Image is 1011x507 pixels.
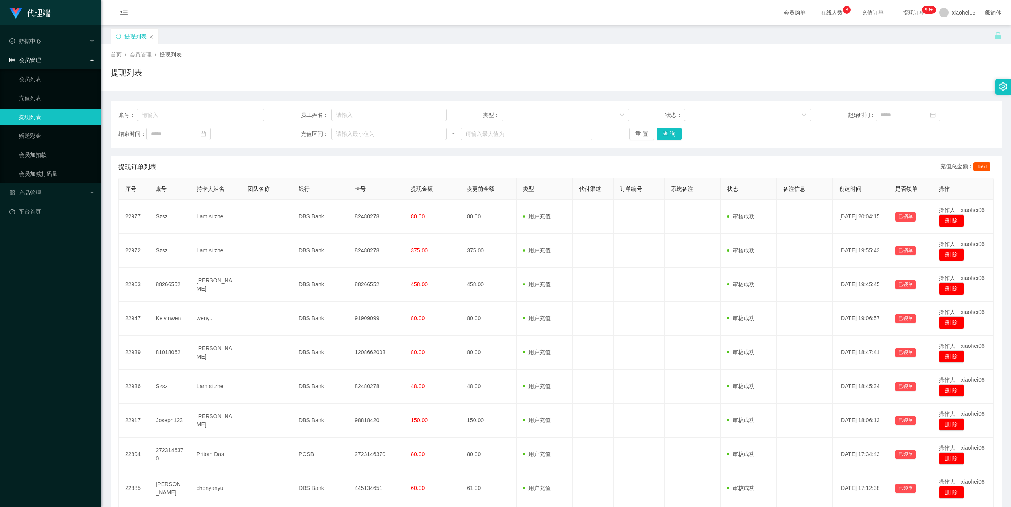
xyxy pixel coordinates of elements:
[9,38,41,44] span: 数据中心
[523,383,551,389] span: 用户充值
[483,111,502,119] span: 类型：
[348,302,404,336] td: 91909099
[523,485,551,491] span: 用户充值
[939,241,985,247] span: 操作人：xiaohei06
[348,200,404,234] td: 82480278
[843,6,851,14] sup: 8
[460,234,517,268] td: 375.00
[331,128,447,140] input: 请输入最小值为
[27,0,51,26] h1: 代理端
[895,450,916,459] button: 已锁单
[411,186,433,192] span: 提现金额
[411,349,425,355] span: 80.00
[833,302,889,336] td: [DATE] 19:06:57
[190,438,241,471] td: Pritom Das
[460,268,517,302] td: 458.00
[9,190,41,196] span: 产品管理
[348,404,404,438] td: 98818420
[292,302,348,336] td: DBS Bank
[292,336,348,370] td: DBS Bank
[9,9,51,16] a: 代理端
[292,234,348,268] td: DBS Bank
[833,404,889,438] td: [DATE] 18:06:13
[19,71,95,87] a: 会员列表
[348,471,404,505] td: 445134651
[9,204,95,220] a: 图标: dashboard平台首页
[149,200,190,234] td: Szsz
[523,213,551,220] span: 用户充值
[895,314,916,323] button: 已锁单
[248,186,270,192] span: 团队名称
[783,186,805,192] span: 备注信息
[111,51,122,58] span: 首页
[411,451,425,457] span: 80.00
[833,471,889,505] td: [DATE] 17:12:38
[292,370,348,404] td: DBS Bank
[119,200,149,234] td: 22977
[149,370,190,404] td: Szsz
[19,166,95,182] a: 会员加减打码量
[348,438,404,471] td: 2723146370
[411,247,428,253] span: 375.00
[922,6,936,14] sup: 1182
[939,207,985,213] span: 操作人：xiaohei06
[939,343,985,349] span: 操作人：xiaohei06
[119,302,149,336] td: 22947
[125,186,136,192] span: 序号
[657,128,682,140] button: 查 询
[118,162,156,172] span: 提现订单列表
[149,471,190,505] td: [PERSON_NAME]
[348,370,404,404] td: 82480278
[19,109,95,125] a: 提现列表
[190,234,241,268] td: Lam si zhe
[939,479,985,485] span: 操作人：xiaohei06
[301,111,332,119] span: 员工姓名：
[833,370,889,404] td: [DATE] 18:45:34
[939,350,964,363] button: 删 除
[119,268,149,302] td: 22963
[411,213,425,220] span: 80.00
[727,485,755,491] span: 审核成功
[292,268,348,302] td: DBS Bank
[523,451,551,457] span: 用户充值
[411,383,425,389] span: 48.00
[447,130,461,138] span: ~
[671,186,693,192] span: 系统备注
[939,186,950,192] span: 操作
[155,51,156,58] span: /
[460,471,517,505] td: 61.00
[156,186,167,192] span: 账号
[19,90,95,106] a: 充值列表
[939,384,964,397] button: 删 除
[190,370,241,404] td: Lam si zhe
[149,404,190,438] td: Joseph123
[895,186,917,192] span: 是否锁单
[119,471,149,505] td: 22885
[149,34,154,39] i: 图标: close
[460,438,517,471] td: 80.00
[460,302,517,336] td: 80.00
[833,336,889,370] td: [DATE] 18:47:41
[197,186,224,192] span: 持卡人姓名
[895,348,916,357] button: 已锁单
[895,246,916,255] button: 已锁单
[19,128,95,144] a: 赠送彩金
[994,32,1002,39] i: 图标: unlock
[9,190,15,195] i: 图标: appstore-o
[973,162,990,171] span: 1561
[348,336,404,370] td: 1208662003
[9,57,41,63] span: 会员管理
[149,336,190,370] td: 81018062
[523,281,551,287] span: 用户充值
[149,268,190,302] td: 88266552
[802,113,806,118] i: 图标: down
[19,147,95,163] a: 会员加扣款
[727,247,755,253] span: 审核成功
[899,10,929,15] span: 提现订单
[895,484,916,493] button: 已锁单
[119,404,149,438] td: 22917
[727,417,755,423] span: 审核成功
[579,186,601,192] span: 代付渠道
[190,302,241,336] td: wenyu
[523,247,551,253] span: 用户充值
